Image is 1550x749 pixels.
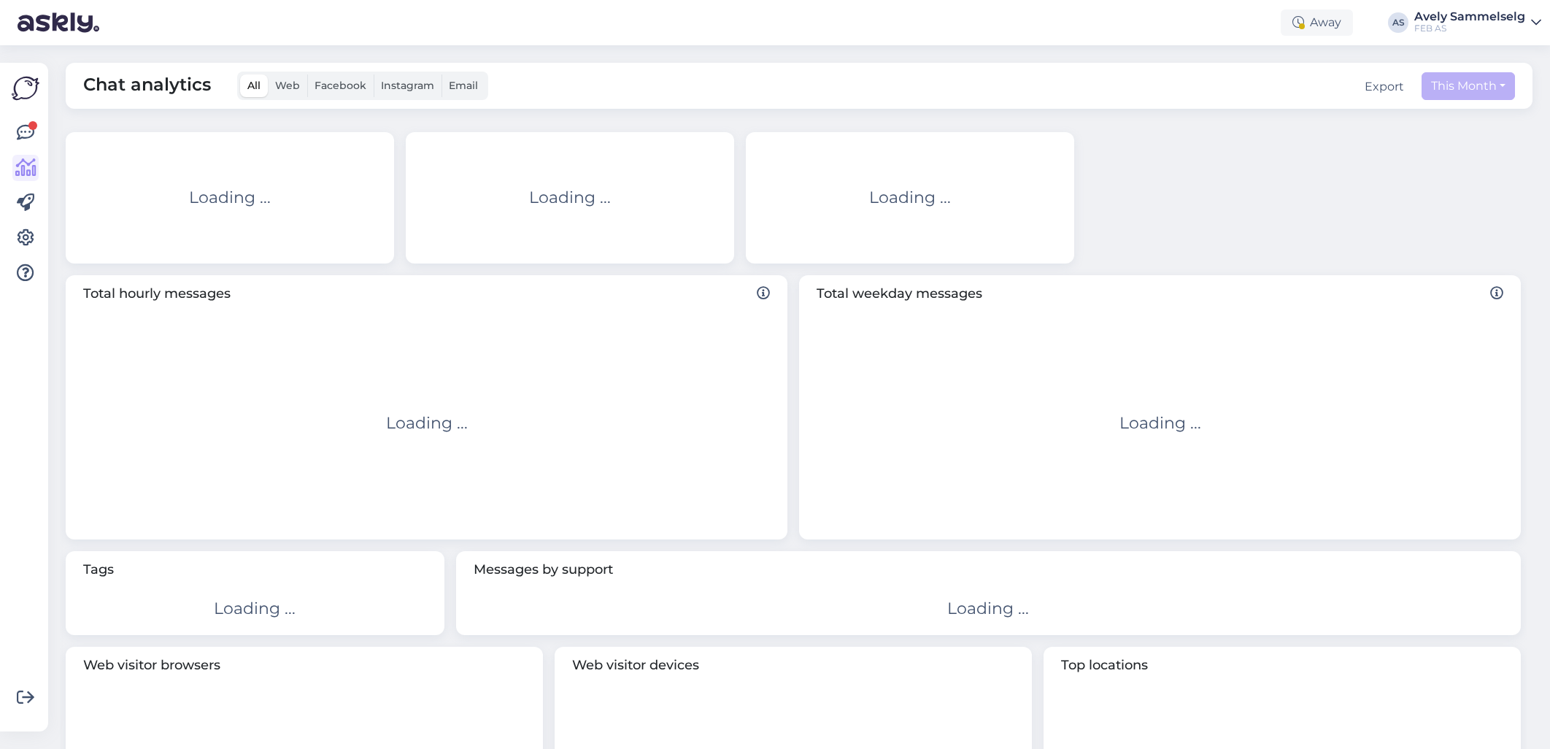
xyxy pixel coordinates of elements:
[214,596,296,621] div: Loading ...
[12,74,39,102] img: Askly Logo
[869,185,951,210] div: Loading ...
[83,284,770,304] span: Total hourly messages
[189,185,271,210] div: Loading ...
[1422,72,1515,100] button: This Month
[947,596,1029,621] div: Loading ...
[529,185,611,210] div: Loading ...
[817,284,1503,304] span: Total weekday messages
[83,560,427,580] span: Tags
[83,656,525,675] span: Web visitor browsers
[1365,78,1404,96] button: Export
[83,72,211,100] span: Chat analytics
[247,79,261,92] span: All
[1414,11,1525,23] div: Avely Sammelselg
[449,79,478,92] span: Email
[1061,656,1503,675] span: Top locations
[1281,9,1353,36] div: Away
[1388,12,1408,33] div: AS
[572,656,1014,675] span: Web visitor devices
[381,79,434,92] span: Instagram
[1414,11,1541,34] a: Avely SammelselgFEB AS
[474,560,1504,580] span: Messages by support
[1414,23,1525,34] div: FEB AS
[1119,411,1201,435] div: Loading ...
[315,79,366,92] span: Facebook
[386,411,468,435] div: Loading ...
[275,79,300,92] span: Web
